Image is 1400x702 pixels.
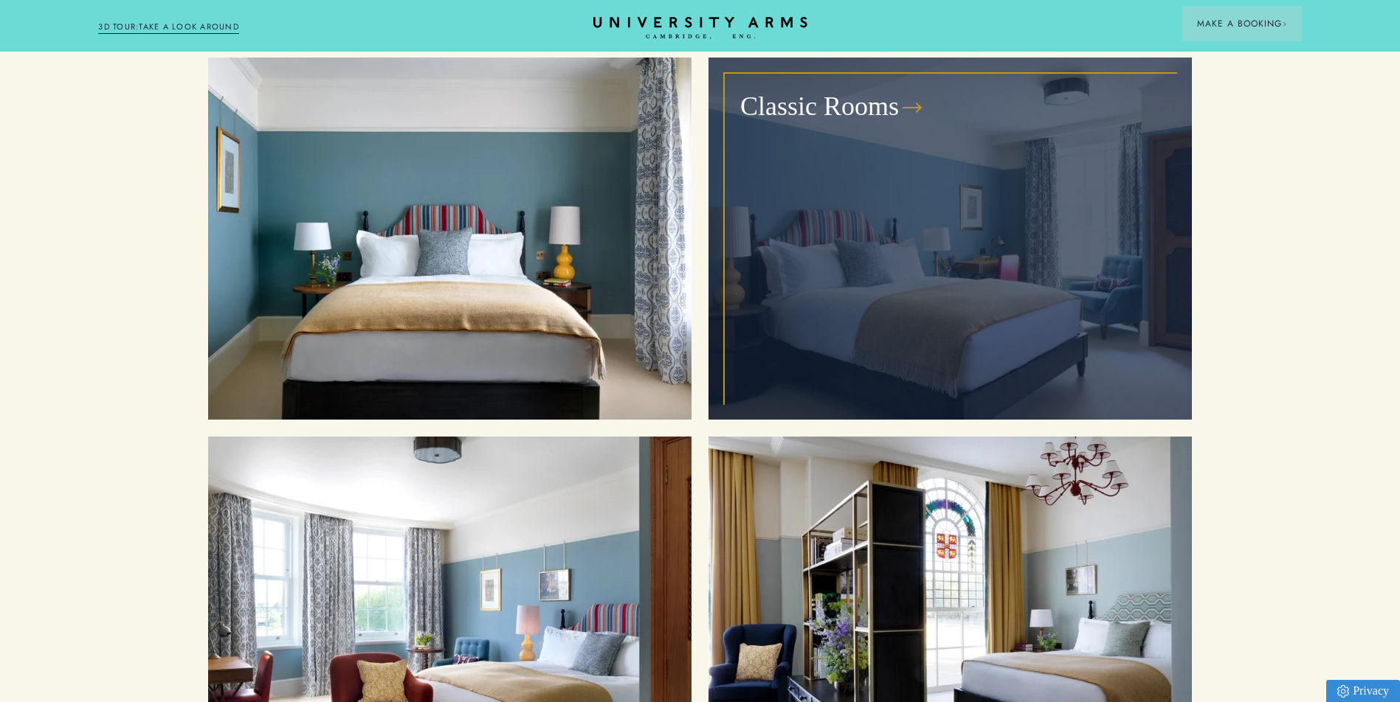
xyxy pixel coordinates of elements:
[593,17,807,40] a: Home
[1282,21,1287,27] img: Arrow icon
[1197,17,1287,30] span: Make a Booking
[708,58,1192,420] a: image-e9066e016a3afb6f011bc37f916714460f26abf2-8272x6200-jpg Classic Rooms
[1337,685,1349,698] img: Privacy
[1182,6,1302,41] button: Make a BookingArrow icon
[208,58,692,420] a: image-c4e3f5da91d1fa45aea3243c1de661a7a9839577-8272x6200-jpg
[1326,680,1400,702] a: Privacy
[740,89,899,125] h3: Classic Rooms
[98,21,239,34] a: 3D TOUR:TAKE A LOOK AROUND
